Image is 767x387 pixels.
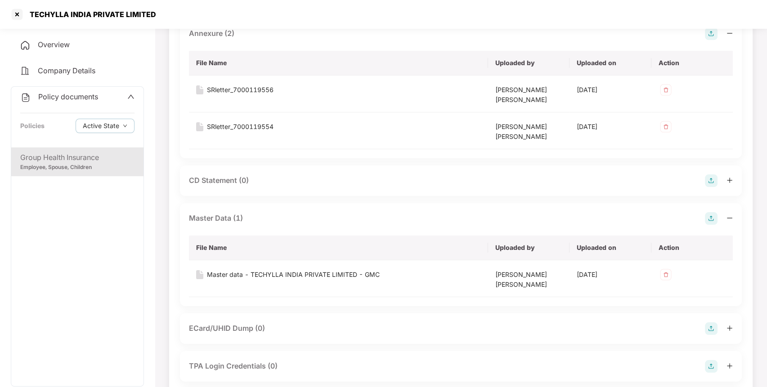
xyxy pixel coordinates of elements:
[207,85,274,95] div: SRletter_7000119556
[83,121,119,131] span: Active State
[189,51,488,76] th: File Name
[20,163,135,172] div: Employee, Spouse, Children
[196,85,203,94] img: svg+xml;base64,PHN2ZyB4bWxucz0iaHR0cDovL3d3dy53My5vcmcvMjAwMC9zdmciIHdpZHRoPSIxNiIgaGVpZ2h0PSIyMC...
[659,120,673,134] img: svg+xml;base64,PHN2ZyB4bWxucz0iaHR0cDovL3d3dy53My5vcmcvMjAwMC9zdmciIHdpZHRoPSIzMiIgaGVpZ2h0PSIzMi...
[651,51,733,76] th: Action
[570,51,651,76] th: Uploaded on
[705,174,718,187] img: svg+xml;base64,PHN2ZyB4bWxucz0iaHR0cDovL3d3dy53My5vcmcvMjAwMC9zdmciIHdpZHRoPSIyOCIgaGVpZ2h0PSIyOC...
[38,40,70,49] span: Overview
[659,83,673,97] img: svg+xml;base64,PHN2ZyB4bWxucz0iaHR0cDovL3d3dy53My5vcmcvMjAwMC9zdmciIHdpZHRoPSIzMiIgaGVpZ2h0PSIzMi...
[727,215,733,221] span: minus
[577,85,644,95] div: [DATE]
[127,93,135,100] span: up
[196,270,203,279] img: svg+xml;base64,PHN2ZyB4bWxucz0iaHR0cDovL3d3dy53My5vcmcvMjAwMC9zdmciIHdpZHRoPSIxNiIgaGVpZ2h0PSIyMC...
[189,28,234,39] div: Annexure (2)
[38,92,98,101] span: Policy documents
[123,124,127,129] span: down
[189,236,488,260] th: File Name
[20,66,31,76] img: svg+xml;base64,PHN2ZyB4bWxucz0iaHR0cDovL3d3dy53My5vcmcvMjAwMC9zdmciIHdpZHRoPSIyNCIgaGVpZ2h0PSIyNC...
[495,85,562,105] div: [PERSON_NAME] [PERSON_NAME]
[727,30,733,36] span: minus
[705,27,718,40] img: svg+xml;base64,PHN2ZyB4bWxucz0iaHR0cDovL3d3dy53My5vcmcvMjAwMC9zdmciIHdpZHRoPSIyOCIgaGVpZ2h0PSIyOC...
[207,270,380,280] div: Master data - TECHYLLA INDIA PRIVATE LIMITED - GMC
[20,152,135,163] div: Group Health Insurance
[727,363,733,369] span: plus
[495,122,562,142] div: [PERSON_NAME] [PERSON_NAME]
[651,236,733,260] th: Action
[20,92,31,103] img: svg+xml;base64,PHN2ZyB4bWxucz0iaHR0cDovL3d3dy53My5vcmcvMjAwMC9zdmciIHdpZHRoPSIyNCIgaGVpZ2h0PSIyNC...
[20,40,31,51] img: svg+xml;base64,PHN2ZyB4bWxucz0iaHR0cDovL3d3dy53My5vcmcvMjAwMC9zdmciIHdpZHRoPSIyNCIgaGVpZ2h0PSIyNC...
[488,51,570,76] th: Uploaded by
[488,236,570,260] th: Uploaded by
[495,270,562,289] div: [PERSON_NAME] [PERSON_NAME]
[196,122,203,131] img: svg+xml;base64,PHN2ZyB4bWxucz0iaHR0cDovL3d3dy53My5vcmcvMjAwMC9zdmciIHdpZHRoPSIxNiIgaGVpZ2h0PSIyMC...
[189,323,265,334] div: ECard/UHID Dump (0)
[24,10,156,19] div: TECHYLLA INDIA PRIVATE LIMITED
[727,325,733,331] span: plus
[705,360,718,373] img: svg+xml;base64,PHN2ZyB4bWxucz0iaHR0cDovL3d3dy53My5vcmcvMjAwMC9zdmciIHdpZHRoPSIyOCIgaGVpZ2h0PSIyOC...
[189,213,243,224] div: Master Data (1)
[189,360,278,372] div: TPA Login Credentials (0)
[38,66,95,75] span: Company Details
[705,212,718,225] img: svg+xml;base64,PHN2ZyB4bWxucz0iaHR0cDovL3d3dy53My5vcmcvMjAwMC9zdmciIHdpZHRoPSIyOCIgaGVpZ2h0PSIyOC...
[659,267,673,282] img: svg+xml;base64,PHN2ZyB4bWxucz0iaHR0cDovL3d3dy53My5vcmcvMjAwMC9zdmciIHdpZHRoPSIzMiIgaGVpZ2h0PSIzMi...
[705,322,718,335] img: svg+xml;base64,PHN2ZyB4bWxucz0iaHR0cDovL3d3dy53My5vcmcvMjAwMC9zdmciIHdpZHRoPSIyOCIgaGVpZ2h0PSIyOC...
[577,122,644,132] div: [DATE]
[570,236,651,260] th: Uploaded on
[207,122,274,132] div: SRletter_7000119554
[20,121,45,131] div: Policies
[189,175,249,186] div: CD Statement (0)
[76,119,135,133] button: Active Statedown
[577,270,644,280] div: [DATE]
[727,177,733,183] span: plus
